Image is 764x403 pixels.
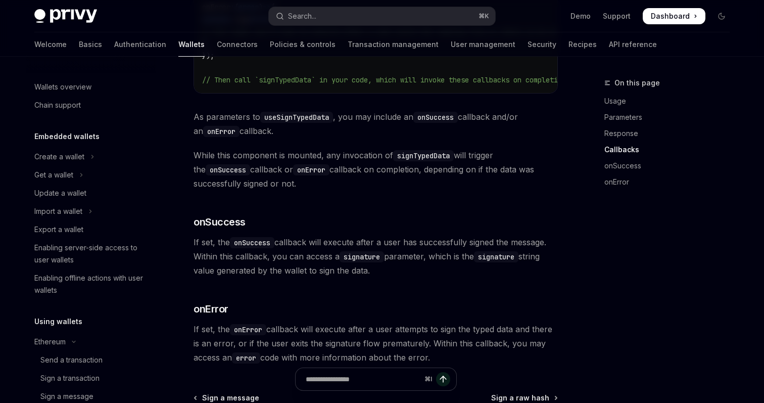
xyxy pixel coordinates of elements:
code: onError [230,324,266,335]
a: Usage [604,93,738,109]
a: Recipes [568,32,597,57]
span: }); [202,51,214,60]
a: onSuccess [604,158,738,174]
a: Enabling offline actions with user wallets [26,269,156,299]
code: onError [203,126,240,137]
div: Chain support [34,99,81,111]
button: Open search [269,7,495,25]
span: On this page [614,77,660,89]
a: Update a wallet [26,184,156,202]
a: Authentication [114,32,166,57]
a: Enabling server-side access to user wallets [26,239,156,269]
span: onSuccess [194,215,246,229]
a: Security [528,32,556,57]
div: Sign a message [40,390,93,402]
code: error [232,352,260,364]
span: If set, the callback will execute after a user attempts to sign the typed data and there is an er... [194,322,558,365]
button: Toggle dark mode [713,8,730,24]
div: Search... [288,10,316,22]
div: Send a transaction [40,354,103,366]
span: onError [194,302,228,316]
div: Enabling offline actions with user wallets [34,272,150,296]
h5: Using wallets [34,316,82,328]
code: useSignTypedData [260,112,333,123]
a: API reference [609,32,657,57]
a: Sign a transaction [26,369,156,387]
img: dark logo [34,9,97,23]
span: // Then call `signTypedData` in your code, which will invoke these callbacks on completion [202,75,566,84]
div: Sign a transaction [40,372,100,384]
span: As parameters to , you may include an callback and/or an callback. [194,110,558,138]
div: Create a wallet [34,151,84,163]
h5: Embedded wallets [34,130,100,143]
a: Response [604,125,738,142]
a: Policies & controls [270,32,336,57]
button: Toggle Ethereum section [26,333,156,351]
button: Send message [436,372,450,386]
code: signature [340,251,384,262]
a: Chain support [26,96,156,114]
span: While this component is mounted, any invocation of will trigger the callback or callback on compl... [194,148,558,191]
a: Demo [570,11,591,21]
a: Basics [79,32,102,57]
div: Wallets overview [34,81,91,93]
input: Ask a question... [306,368,420,390]
div: Ethereum [34,336,66,348]
code: signTypedData [393,150,454,161]
code: onError [293,164,329,175]
div: Update a wallet [34,187,86,199]
span: If set, the callback will execute after a user has successfully signed the message. Within this c... [194,235,558,278]
a: onError [604,174,738,190]
div: Export a wallet [34,223,83,236]
a: User management [451,32,515,57]
a: Send a transaction [26,351,156,369]
code: onSuccess [413,112,458,123]
div: Enabling server-side access to user wallets [34,242,150,266]
a: Callbacks [604,142,738,158]
a: Welcome [34,32,67,57]
a: Connectors [217,32,258,57]
span: ⌘ K [479,12,489,20]
a: Dashboard [643,8,705,24]
a: Parameters [604,109,738,125]
span: Dashboard [651,11,690,21]
a: Wallets overview [26,78,156,96]
a: Export a wallet [26,220,156,239]
button: Toggle Import a wallet section [26,202,156,220]
code: onSuccess [230,237,274,248]
button: Toggle Create a wallet section [26,148,156,166]
div: Import a wallet [34,205,82,217]
a: Wallets [178,32,205,57]
button: Toggle Get a wallet section [26,166,156,184]
code: onSuccess [206,164,250,175]
a: Transaction management [348,32,439,57]
div: Get a wallet [34,169,73,181]
a: Support [603,11,631,21]
code: signature [474,251,518,262]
